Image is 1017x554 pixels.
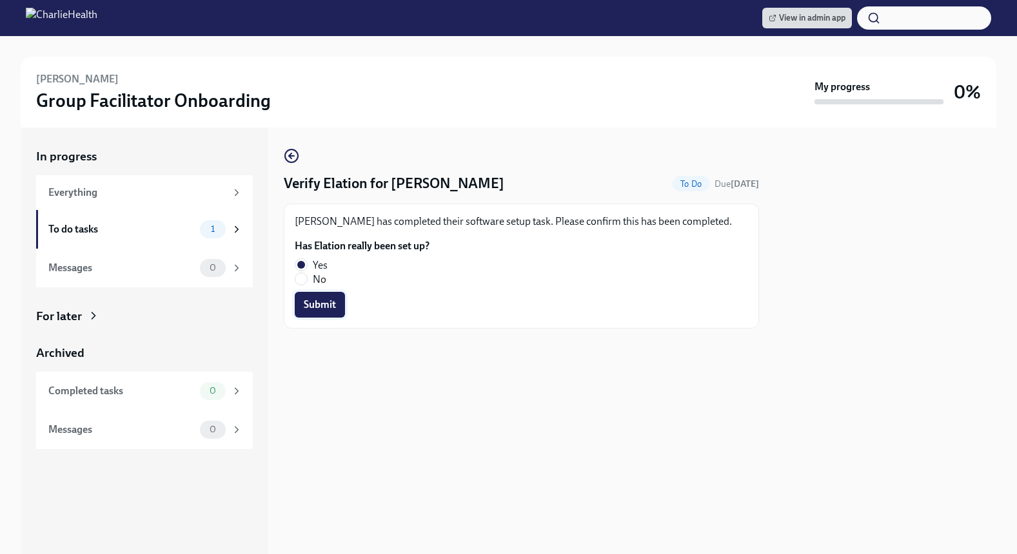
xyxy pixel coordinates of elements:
[36,89,271,112] h3: Group Facilitator Onboarding
[673,179,709,189] span: To Do
[295,215,748,229] p: [PERSON_NAME] has completed their software setup task. Please confirm this has been completed.
[36,210,253,249] a: To do tasks1
[36,372,253,410] a: Completed tasks0
[313,258,328,272] span: Yes
[715,178,759,189] span: Due
[36,148,253,165] a: In progress
[769,12,845,24] span: View in admin app
[295,239,430,253] label: Has Elation really been set up?
[715,178,759,190] span: October 18th, 2025 10:00
[36,72,119,86] h6: [PERSON_NAME]
[48,261,195,275] div: Messages
[284,174,504,193] h4: Verify Elation for [PERSON_NAME]
[48,384,195,398] div: Completed tasks
[48,186,226,200] div: Everything
[731,178,759,189] strong: [DATE]
[26,8,97,28] img: CharlieHealth
[202,263,224,272] span: 0
[36,175,253,210] a: Everything
[36,345,253,361] a: Archived
[203,224,222,234] span: 1
[304,298,336,311] span: Submit
[36,410,253,449] a: Messages0
[36,308,253,325] a: For later
[295,292,345,318] button: Submit
[48,222,195,236] div: To do tasks
[202,425,224,434] span: 0
[48,423,195,437] div: Messages
[36,249,253,287] a: Messages0
[36,308,82,325] div: For later
[815,80,870,94] strong: My progress
[313,272,326,287] span: No
[954,81,981,104] h3: 0%
[202,386,224,396] span: 0
[762,8,852,28] a: View in admin app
